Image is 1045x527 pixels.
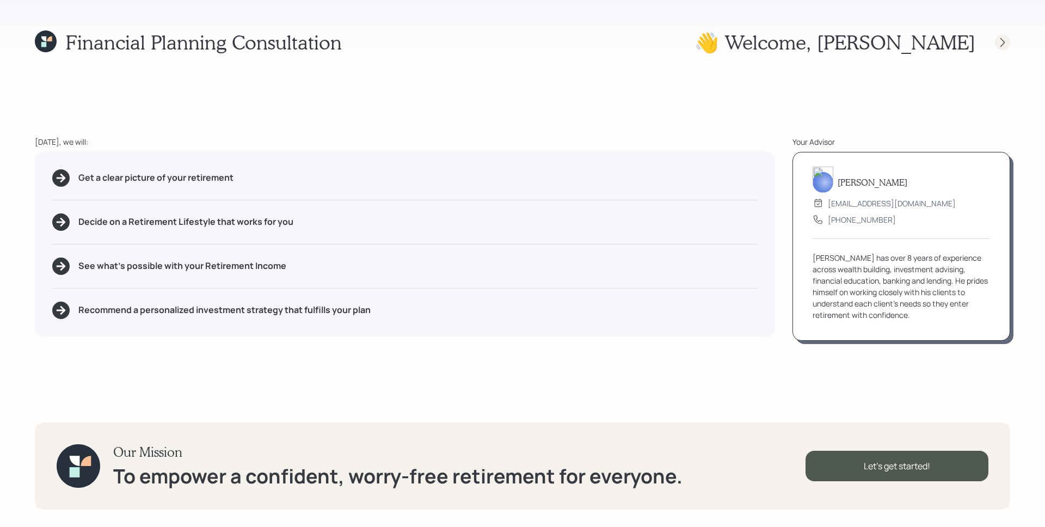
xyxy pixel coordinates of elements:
h3: Our Mission [113,444,683,460]
div: [DATE], we will: [35,136,775,148]
h5: See what's possible with your Retirement Income [78,261,286,271]
h1: 👋 Welcome , [PERSON_NAME] [694,30,975,54]
h5: Decide on a Retirement Lifestyle that works for you [78,217,293,227]
div: [PERSON_NAME] has over 8 years of experience across wealth building, investment advising, financi... [813,252,990,321]
div: [EMAIL_ADDRESS][DOMAIN_NAME] [828,198,956,209]
h5: [PERSON_NAME] [838,177,907,187]
h5: Get a clear picture of your retirement [78,173,233,183]
img: james-distasi-headshot.png [813,167,833,193]
div: Your Advisor [792,136,1010,148]
h1: To empower a confident, worry-free retirement for everyone. [113,464,683,488]
div: [PHONE_NUMBER] [828,214,896,225]
h5: Recommend a personalized investment strategy that fulfills your plan [78,305,371,315]
h1: Financial Planning Consultation [65,30,342,54]
div: Let's get started! [806,451,988,481]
